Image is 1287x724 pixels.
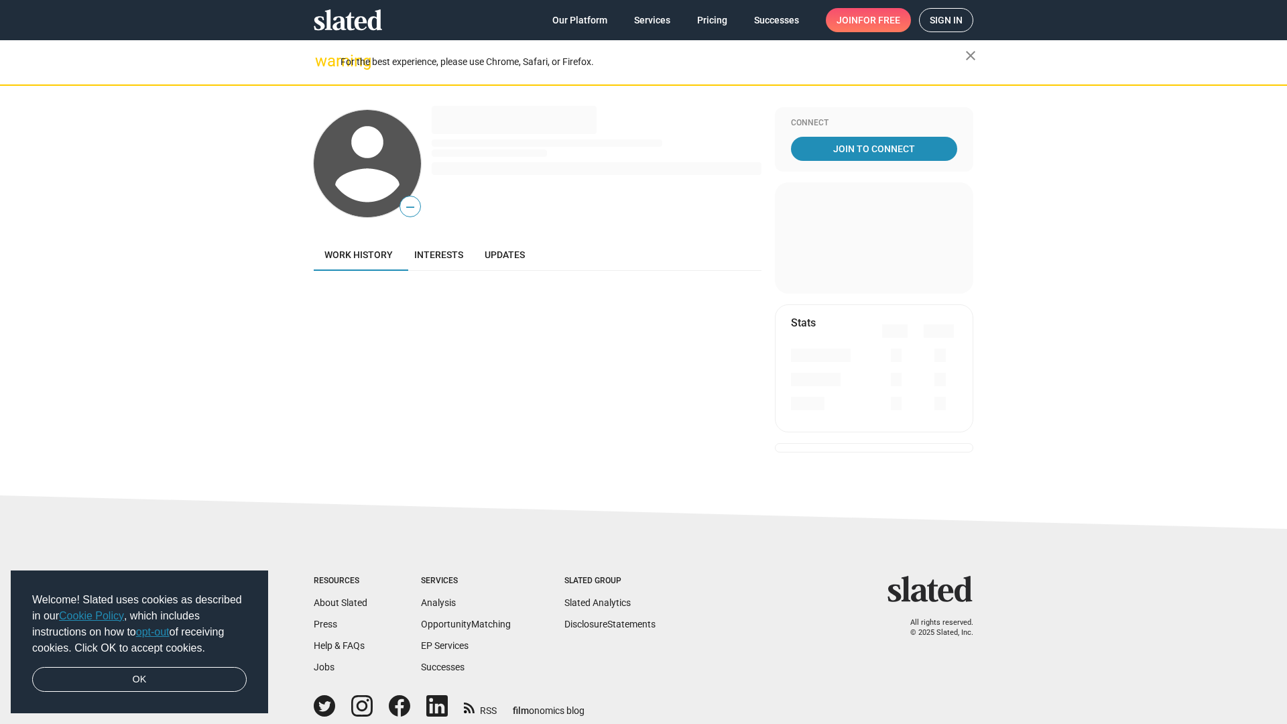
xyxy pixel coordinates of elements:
[794,137,955,161] span: Join To Connect
[963,48,979,64] mat-icon: close
[513,705,529,716] span: film
[314,597,367,608] a: About Slated
[400,198,420,216] span: —
[136,626,170,638] a: opt-out
[564,576,656,587] div: Slated Group
[552,8,607,32] span: Our Platform
[791,137,957,161] a: Join To Connect
[314,576,367,587] div: Resources
[421,640,469,651] a: EP Services
[743,8,810,32] a: Successes
[314,640,365,651] a: Help & FAQs
[421,619,511,629] a: OpportunityMatching
[754,8,799,32] span: Successes
[623,8,681,32] a: Services
[474,239,536,271] a: Updates
[314,239,404,271] a: Work history
[791,118,957,129] div: Connect
[686,8,738,32] a: Pricing
[919,8,973,32] a: Sign in
[32,667,247,692] a: dismiss cookie message
[791,316,816,330] mat-card-title: Stats
[421,597,456,608] a: Analysis
[11,570,268,714] div: cookieconsent
[837,8,900,32] span: Join
[564,597,631,608] a: Slated Analytics
[826,8,911,32] a: Joinfor free
[421,662,465,672] a: Successes
[485,249,525,260] span: Updates
[414,249,463,260] span: Interests
[697,8,727,32] span: Pricing
[314,619,337,629] a: Press
[315,53,331,69] mat-icon: warning
[634,8,670,32] span: Services
[513,694,585,717] a: filmonomics blog
[464,697,497,717] a: RSS
[32,592,247,656] span: Welcome! Slated uses cookies as described in our , which includes instructions on how to of recei...
[542,8,618,32] a: Our Platform
[324,249,393,260] span: Work history
[59,610,124,621] a: Cookie Policy
[896,618,973,638] p: All rights reserved. © 2025 Slated, Inc.
[421,576,511,587] div: Services
[341,53,965,71] div: For the best experience, please use Chrome, Safari, or Firefox.
[564,619,656,629] a: DisclosureStatements
[404,239,474,271] a: Interests
[930,9,963,32] span: Sign in
[858,8,900,32] span: for free
[314,662,334,672] a: Jobs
